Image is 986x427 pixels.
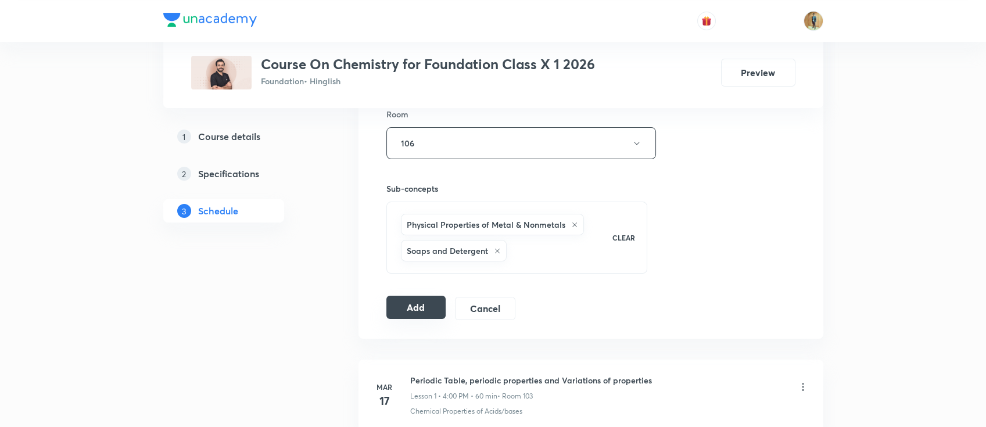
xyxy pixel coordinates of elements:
[191,56,252,89] img: A5938B00-7E9C-43C1-A40B-6780A24FC1FD_plus.png
[497,391,533,401] p: • Room 103
[410,406,522,417] p: Chemical Properties of Acids/bases
[697,12,716,30] button: avatar
[407,218,565,231] h6: Physical Properties of Metal & Nonmetals
[261,56,595,73] h3: Course On Chemistry for Foundation Class X 1 2026
[177,167,191,181] p: 2
[163,13,257,27] img: Company Logo
[163,125,321,148] a: 1Course details
[386,127,656,159] button: 106
[198,130,260,143] h5: Course details
[198,204,238,218] h5: Schedule
[373,392,396,410] h4: 17
[612,232,635,243] p: CLEAR
[163,13,257,30] a: Company Logo
[410,374,652,386] h6: Periodic Table, periodic properties and Variations of properties
[721,59,795,87] button: Preview
[407,245,488,257] h6: Soaps and Detergent
[198,167,259,181] h5: Specifications
[386,296,446,319] button: Add
[701,16,712,26] img: avatar
[177,130,191,143] p: 1
[455,297,515,320] button: Cancel
[373,382,396,392] h6: Mar
[386,108,408,120] h6: Room
[163,162,321,185] a: 2Specifications
[410,391,497,401] p: Lesson 1 • 4:00 PM • 60 min
[386,182,648,195] h6: Sub-concepts
[804,11,823,31] img: Prashant Dewda
[261,75,595,87] p: Foundation • Hinglish
[177,204,191,218] p: 3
